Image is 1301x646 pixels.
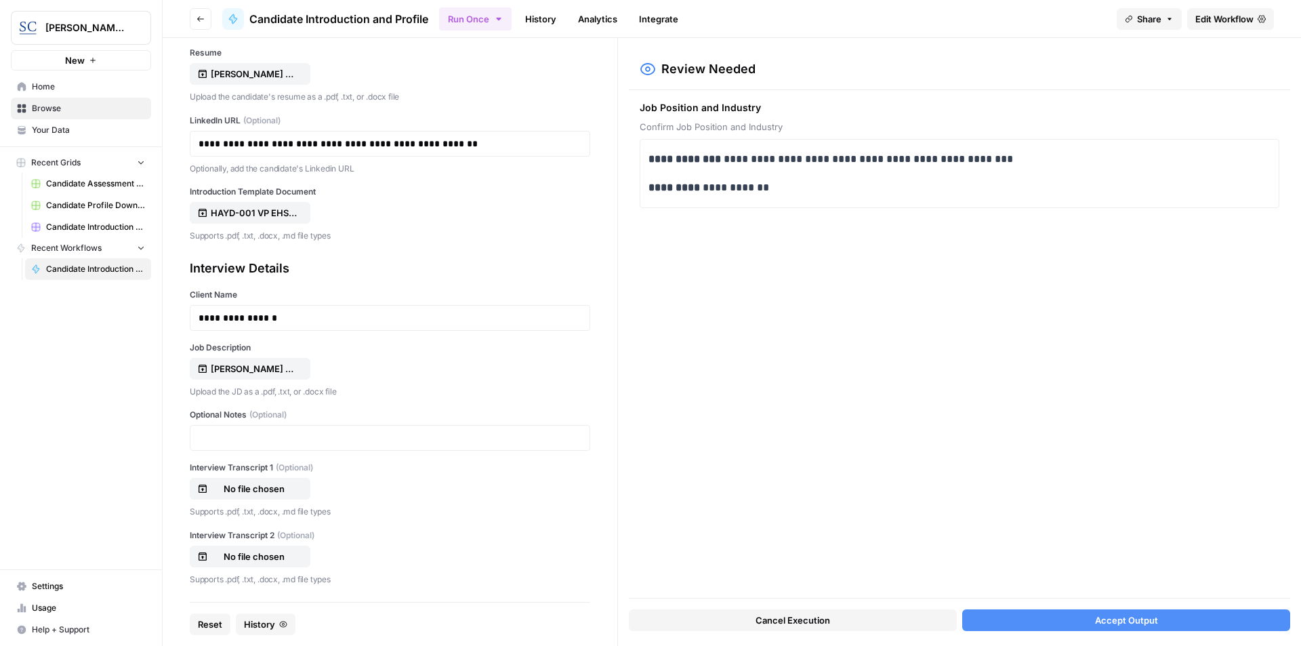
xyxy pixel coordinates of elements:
a: Candidate Profile Download Sheet [25,195,151,216]
button: History [236,613,295,635]
a: Candidate Introduction and Profile [25,258,151,280]
button: Share [1117,8,1182,30]
p: [PERSON_NAME] Resume.pdf [211,67,297,81]
label: Client Name [190,289,590,301]
label: Job Description [190,342,590,354]
span: Candidate Profile Download Sheet [46,199,145,211]
span: (Optional) [249,409,287,421]
button: Recent Workflows [11,238,151,258]
img: Stanton Chase Nashville Logo [16,16,40,40]
a: Edit Workflow [1187,8,1274,30]
button: No file chosen [190,546,310,567]
a: Browse [11,98,151,119]
a: Integrate [631,8,686,30]
a: Your Data [11,119,151,141]
span: Usage [32,602,145,614]
p: Upload the candidate's resume as a .pdf, .txt, or .docx file [190,90,590,104]
span: Your Data [32,124,145,136]
p: Supports .pdf, .txt, .docx, .md file types [190,573,590,586]
span: Home [32,81,145,93]
span: (Optional) [243,115,281,127]
span: Candidate Introduction Download Sheet [46,221,145,233]
span: Reset [198,618,222,631]
span: Candidate Assessment Download Sheet [46,178,145,190]
div: Interview Details [190,259,590,278]
label: Interview Transcript 1 [190,462,590,474]
p: Optionally, add the candidate's Linkedin URL [190,162,590,176]
label: Interview Transcript 2 [190,529,590,542]
span: Settings [32,580,145,592]
span: History [244,618,275,631]
p: [PERSON_NAME] EHS Recruitment Profile.pdf [211,362,297,376]
label: Resume [190,47,590,59]
p: No file chosen [211,550,297,563]
a: Candidate Introduction and Profile [222,8,428,30]
span: Recent Grids [31,157,81,169]
a: Usage [11,597,151,619]
span: Recent Workflows [31,242,102,254]
span: Edit Workflow [1195,12,1254,26]
button: Reset [190,613,230,635]
button: Cancel Execution [629,609,957,631]
button: [PERSON_NAME] Resume.pdf [190,63,310,85]
p: No file chosen [211,482,297,496]
span: Confirm Job Position and Industry [640,120,1279,134]
p: HAYD-001 VP EHS Candidate Introduction Template.docx [211,206,297,220]
button: HAYD-001 VP EHS Candidate Introduction Template.docx [190,202,310,224]
a: History [517,8,564,30]
span: Cancel Execution [756,613,830,627]
a: Home [11,76,151,98]
label: Optional Notes [190,409,590,421]
h2: Review Needed [661,60,756,79]
a: Analytics [570,8,625,30]
p: Supports .pdf, .txt, .docx, .md file types [190,505,590,519]
button: Workspace: Stanton Chase Nashville [11,11,151,45]
span: Accept Output [1095,613,1158,627]
a: Candidate Assessment Download Sheet [25,173,151,195]
p: Supports .pdf, .txt, .docx, .md file types [190,229,590,243]
span: Candidate Introduction and Profile [249,11,428,27]
button: Recent Grids [11,153,151,173]
button: [PERSON_NAME] EHS Recruitment Profile.pdf [190,358,310,380]
span: Job Position and Industry [640,101,1279,115]
a: Candidate Introduction Download Sheet [25,216,151,238]
button: No file chosen [190,478,310,500]
span: Share [1137,12,1161,26]
a: Settings [11,576,151,597]
label: LinkedIn URL [190,115,590,127]
span: (Optional) [277,529,314,542]
button: Run Once [439,7,512,31]
p: Upload the JD as a .pdf, .txt, or .docx file [190,385,590,399]
button: New [11,50,151,70]
button: Accept Output [962,609,1290,631]
span: (Optional) [276,462,313,474]
span: [PERSON_NAME] [GEOGRAPHIC_DATA] [45,21,127,35]
span: New [65,54,85,67]
button: Help + Support [11,619,151,641]
label: Introduction Template Document [190,186,590,198]
span: Candidate Introduction and Profile [46,263,145,275]
span: Help + Support [32,624,145,636]
span: Browse [32,102,145,115]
